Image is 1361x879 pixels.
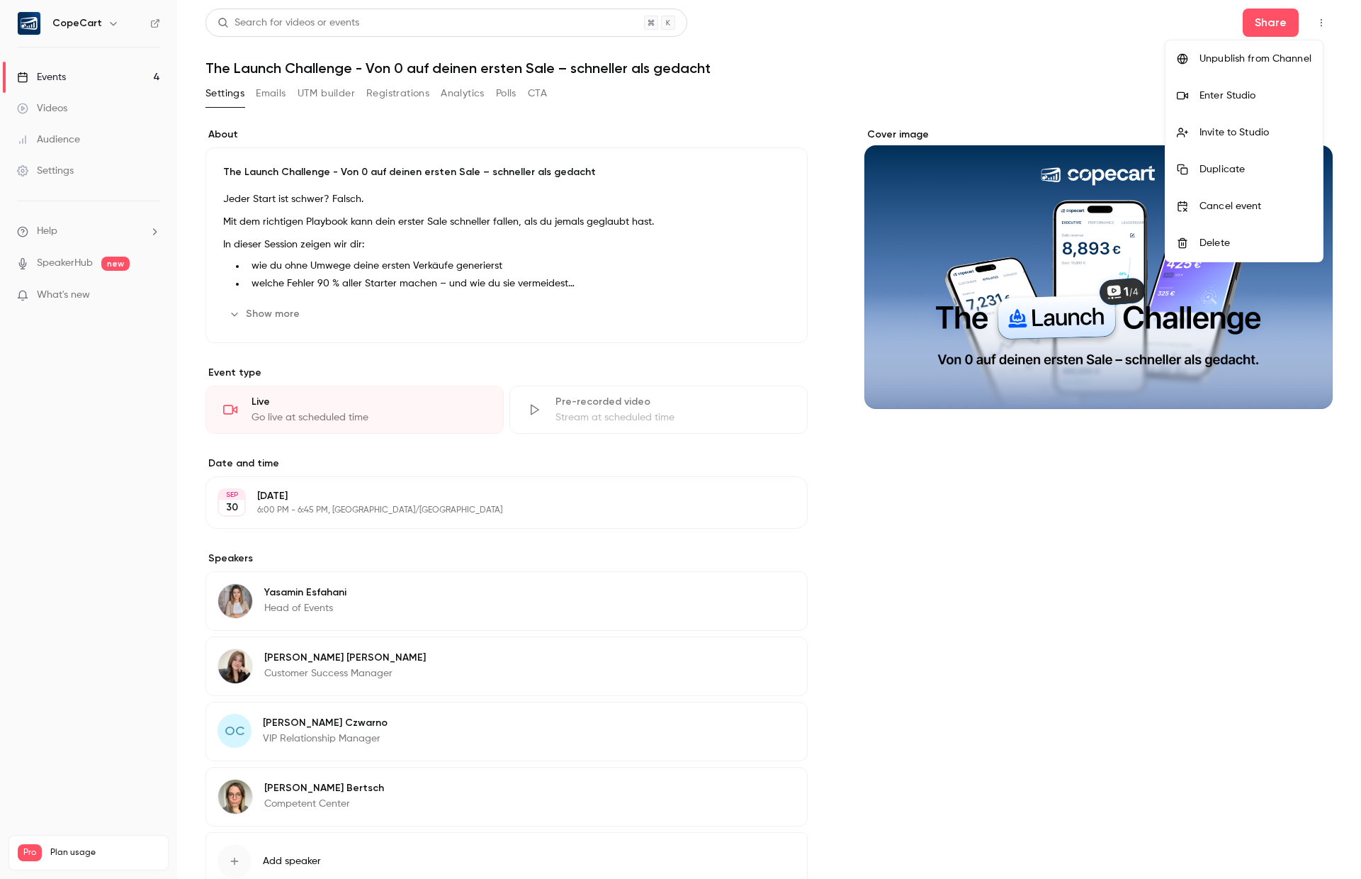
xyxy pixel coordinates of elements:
[1199,199,1311,213] div: Cancel event
[1199,125,1311,140] div: Invite to Studio
[1199,52,1311,66] div: Unpublish from Channel
[1199,236,1311,250] div: Delete
[1199,162,1311,177] div: Duplicate
[1199,89,1311,103] div: Enter Studio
